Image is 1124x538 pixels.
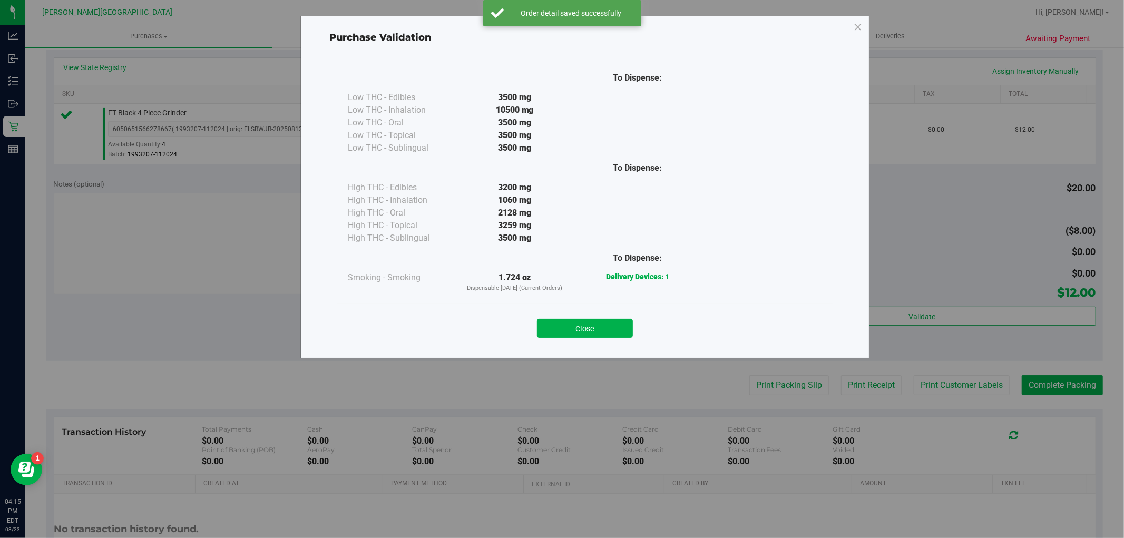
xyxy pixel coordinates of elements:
div: 10500 mg [453,104,576,116]
div: High THC - Oral [348,207,453,219]
div: To Dispense: [576,252,699,265]
p: Delivery Devices: 1 [576,271,699,282]
div: 3500 mg [453,142,576,154]
div: High THC - Inhalation [348,194,453,207]
div: To Dispense: [576,72,699,84]
div: Order detail saved successfully [510,8,633,18]
div: Low THC - Sublingual [348,142,453,154]
div: 1060 mg [453,194,576,207]
div: 2128 mg [453,207,576,219]
div: Low THC - Edibles [348,91,453,104]
div: High THC - Topical [348,219,453,232]
div: Smoking - Smoking [348,271,453,284]
div: Low THC - Topical [348,129,453,142]
iframe: Resource center [11,454,42,485]
span: Purchase Validation [329,32,432,43]
div: 3200 mg [453,181,576,194]
p: Dispensable [DATE] (Current Orders) [453,284,576,293]
iframe: Resource center unread badge [31,452,44,465]
div: High THC - Sublingual [348,232,453,244]
div: 3259 mg [453,219,576,232]
div: High THC - Edibles [348,181,453,194]
div: 3500 mg [453,91,576,104]
button: Close [537,319,633,338]
div: 3500 mg [453,232,576,244]
div: 1.724 oz [453,271,576,293]
div: 3500 mg [453,116,576,129]
div: Low THC - Inhalation [348,104,453,116]
div: Low THC - Oral [348,116,453,129]
div: To Dispense: [576,162,699,174]
div: 3500 mg [453,129,576,142]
